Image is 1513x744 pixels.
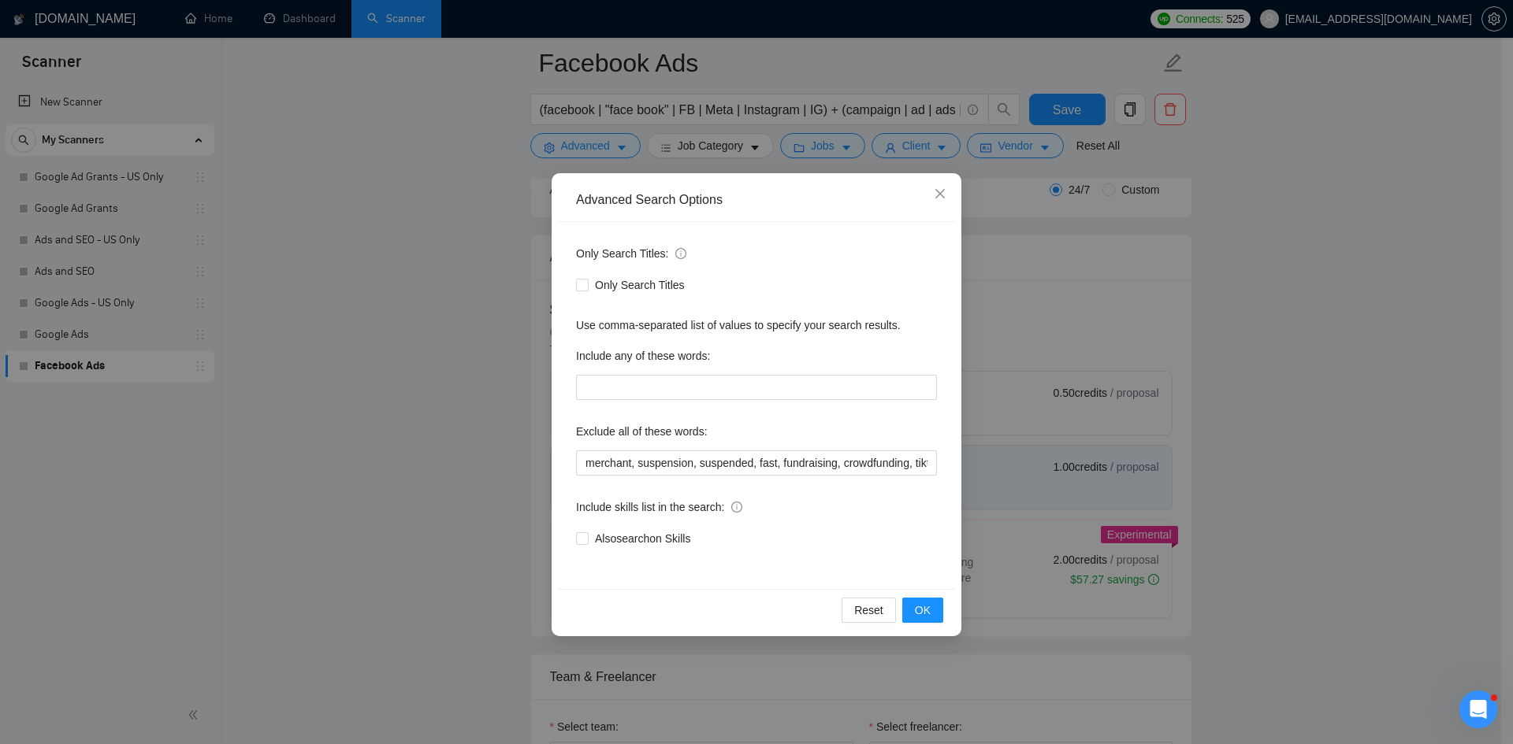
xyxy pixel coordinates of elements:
span: Reset [854,601,883,619]
div: Advanced Search Options [576,191,937,209]
span: Include skills list in the search: [576,498,742,516]
span: info-circle [731,502,742,513]
span: Only Search Titles: [576,245,686,262]
span: info-circle [675,248,686,259]
span: close [934,187,946,200]
span: Only Search Titles [589,276,691,294]
button: OK [902,598,943,623]
label: Exclude all of these words: [576,419,708,444]
div: Use comma-separated list of values to specify your search results. [576,316,937,334]
button: Close [919,173,961,216]
button: Reset [842,598,896,623]
span: Also search on Skills [589,530,697,547]
label: Include any of these words: [576,343,710,368]
span: OK [915,601,931,619]
iframe: Intercom live chat [1459,690,1497,728]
